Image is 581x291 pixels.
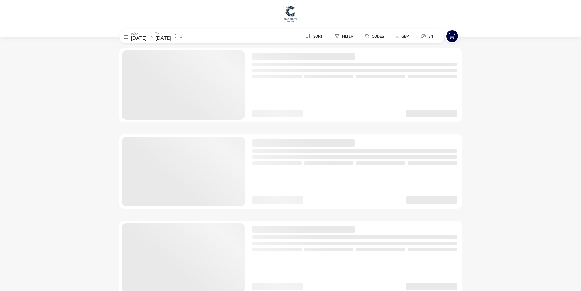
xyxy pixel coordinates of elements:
[283,5,298,23] img: Main Website
[155,32,171,36] p: Thu
[131,32,147,36] p: Wed
[180,34,183,39] span: 1
[155,35,171,42] span: [DATE]
[416,32,440,41] naf-pibe-menu-bar-item: en
[360,32,389,41] button: Codes
[401,34,409,39] span: GBP
[131,35,147,42] span: [DATE]
[313,34,323,39] span: Sort
[301,32,328,41] button: Sort
[330,32,360,41] naf-pibe-menu-bar-item: Filter
[330,32,358,41] button: Filter
[360,32,391,41] naf-pibe-menu-bar-item: Codes
[119,29,211,43] div: Wed[DATE]Thu[DATE]1
[391,32,416,41] naf-pibe-menu-bar-item: £GBP
[372,34,384,39] span: Codes
[301,32,330,41] naf-pibe-menu-bar-item: Sort
[416,32,438,41] button: en
[342,34,353,39] span: Filter
[391,32,414,41] button: £GBP
[428,34,433,39] span: en
[396,33,399,39] i: £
